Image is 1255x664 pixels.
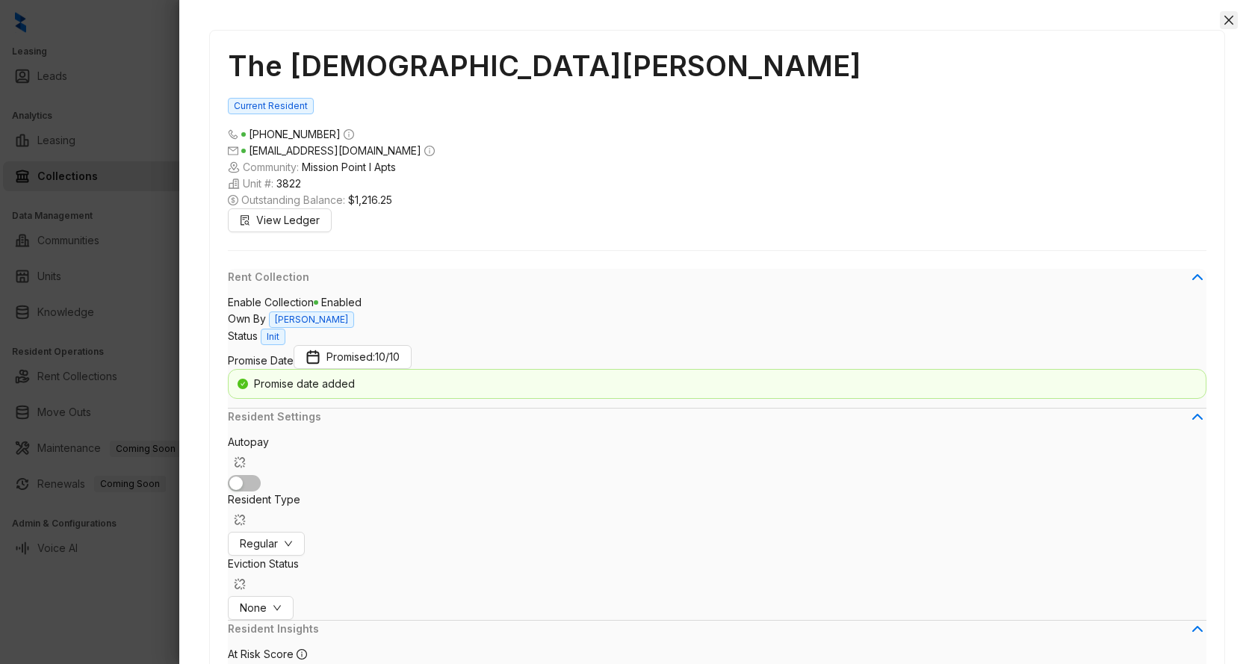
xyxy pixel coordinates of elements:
span: [PHONE_NUMBER] [249,128,341,140]
span: Init [261,329,285,345]
span: Promised: [326,349,400,365]
span: Resident Settings [228,409,1189,425]
span: Outstanding Balance: [228,192,1206,208]
span: Regular [240,536,278,552]
div: Resident Insights [228,621,1206,646]
div: Promise date added [254,376,1197,392]
span: View Ledger [256,212,320,229]
div: Rent Collection [228,269,1206,294]
span: 10/10 [375,349,400,365]
button: Regulardown [228,532,305,556]
span: Status [228,329,258,342]
button: Nonedown [228,596,294,620]
span: mail [228,146,238,156]
button: Close [1220,11,1238,29]
span: [PERSON_NAME] [269,311,354,328]
span: info-circle [297,649,307,660]
img: Promise Date [306,350,320,364]
button: Promise DatePromised: 10/10 [294,345,412,369]
span: $1,216.25 [348,192,392,208]
div: Resident Type [228,491,1206,532]
span: Unit #: [228,176,1206,192]
span: Promise Date [228,354,294,367]
span: None [240,600,267,616]
img: building-icon [228,178,240,190]
span: check-circle [238,379,248,389]
div: Eviction Status [228,556,1206,596]
span: dollar [228,195,238,205]
span: info-circle [424,146,435,156]
span: Resident Insights [228,621,1189,637]
img: building-icon [228,161,240,173]
span: file-search [240,215,250,226]
span: Mission Point I Apts [302,159,396,176]
div: Autopay [228,434,1206,474]
button: View Ledger [228,208,332,232]
div: Resident Settings [228,409,1206,434]
span: Own By [228,312,266,325]
span: Current Resident [228,98,314,114]
span: Rent Collection [228,269,1189,285]
span: At Risk Score [228,648,294,660]
span: Community: [228,159,1206,176]
span: close [1223,14,1235,26]
span: down [284,539,293,548]
span: [EMAIL_ADDRESS][DOMAIN_NAME] [249,144,421,157]
span: phone [228,129,238,140]
span: info-circle [344,129,354,140]
span: Enabled [314,296,362,308]
span: 3822 [276,176,301,192]
span: down [273,604,282,612]
h1: The [DEMOGRAPHIC_DATA][PERSON_NAME] [228,49,1206,83]
span: Enable Collection [228,296,314,308]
